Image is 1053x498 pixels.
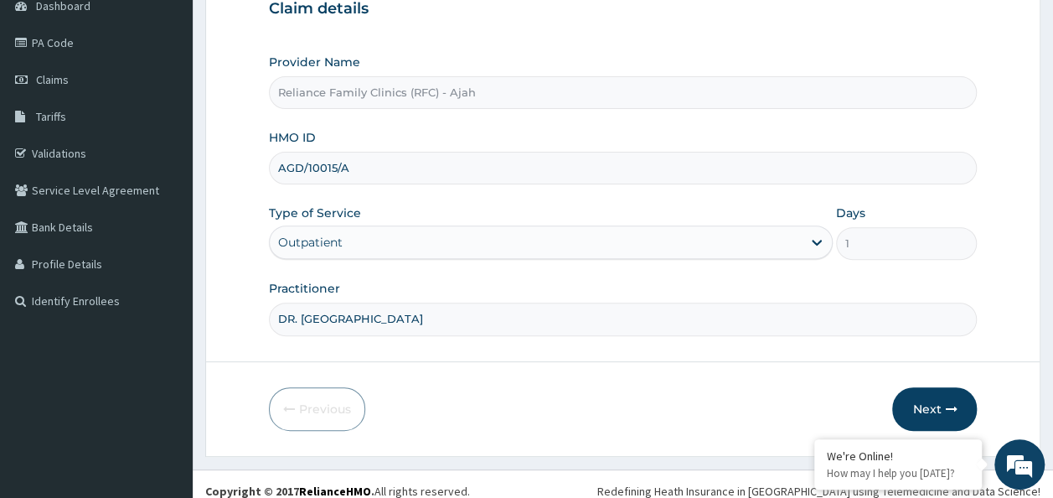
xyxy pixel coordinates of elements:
label: Type of Service [269,205,361,221]
p: How may I help you today? [827,466,969,480]
textarea: Type your message and hit 'Enter' [8,325,319,384]
label: Days [836,205,865,221]
div: Outpatient [278,234,343,251]
span: Tariffs [36,109,66,124]
span: We're online! [97,145,231,314]
button: Next [892,387,977,431]
input: Enter HMO ID [269,152,978,184]
div: Minimize live chat window [275,8,315,49]
input: Enter Name [269,303,978,335]
label: Practitioner [269,280,340,297]
div: We're Online! [827,449,969,464]
label: HMO ID [269,129,316,146]
div: Chat with us now [87,94,281,116]
span: Claims [36,72,69,87]
button: Previous [269,387,365,431]
img: d_794563401_company_1708531726252_794563401 [31,84,68,126]
label: Provider Name [269,54,360,70]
